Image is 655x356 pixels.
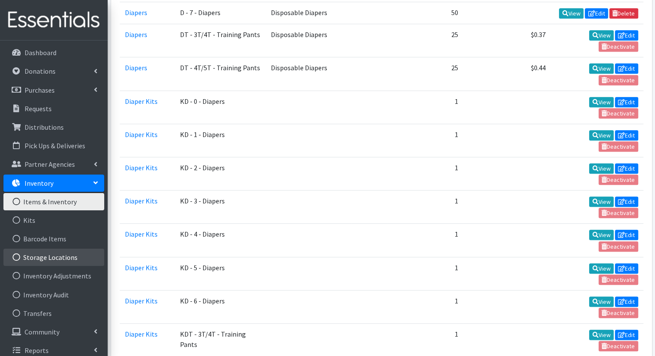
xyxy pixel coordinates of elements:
[3,212,104,229] a: Kits
[25,104,52,113] p: Requests
[25,86,55,94] p: Purchases
[25,67,56,75] p: Donations
[175,124,266,157] td: KD - 1 - Diapers
[388,57,464,91] td: 25
[125,163,158,172] a: Diaper Kits
[25,123,64,131] p: Distributions
[615,163,638,174] a: Edit
[589,297,614,307] a: View
[175,24,266,57] td: DT - 3T/4T - Training Pants
[125,263,158,272] a: Diaper Kits
[388,2,464,24] td: 50
[125,63,147,72] a: Diapers
[388,224,464,257] td: 1
[388,190,464,224] td: 1
[3,100,104,117] a: Requests
[589,163,614,174] a: View
[3,305,104,322] a: Transfers
[266,57,351,91] td: Disposable Diapers
[175,257,266,290] td: KD - 5 - Diapers
[3,249,104,266] a: Storage Locations
[585,8,608,19] a: Edit
[3,267,104,284] a: Inventory Adjustments
[3,323,104,340] a: Community
[589,30,614,41] a: View
[125,230,158,238] a: Diaper Kits
[175,157,266,190] td: KD - 2 - Diapers
[25,328,59,336] p: Community
[615,330,638,340] a: Edit
[559,8,584,19] a: View
[3,44,104,61] a: Dashboard
[25,346,49,355] p: Reports
[175,57,266,91] td: DT - 4T/5T - Training Pants
[3,137,104,154] a: Pick Ups & Deliveries
[388,124,464,157] td: 1
[388,257,464,290] td: 1
[388,157,464,190] td: 1
[589,97,614,107] a: View
[3,175,104,192] a: Inventory
[175,2,266,24] td: D - 7 - Diapers
[609,8,638,19] a: Delete
[175,224,266,257] td: KD - 4 - Diapers
[615,30,638,41] a: Edit
[388,91,464,124] td: 1
[125,30,147,39] a: Diapers
[589,130,614,141] a: View
[125,8,147,17] a: Diapers
[175,91,266,124] td: KD - 0 - Diapers
[615,197,638,207] a: Edit
[125,197,158,205] a: Diaper Kits
[589,330,614,340] a: View
[25,48,56,57] p: Dashboard
[463,57,551,91] td: $0.44
[25,179,53,187] p: Inventory
[589,197,614,207] a: View
[266,2,351,24] td: Disposable Diapers
[3,156,104,173] a: Partner Agencies
[175,190,266,224] td: KD - 3 - Diapers
[388,24,464,57] td: 25
[125,330,158,338] a: Diaper Kits
[3,286,104,303] a: Inventory Audit
[388,290,464,323] td: 1
[615,297,638,307] a: Edit
[3,230,104,247] a: Barcode Items
[125,297,158,305] a: Diaper Kits
[3,119,104,136] a: Distributions
[615,263,638,274] a: Edit
[266,24,351,57] td: Disposable Diapers
[615,130,638,141] a: Edit
[615,63,638,74] a: Edit
[25,160,75,169] p: Partner Agencies
[125,97,158,106] a: Diaper Kits
[3,81,104,99] a: Purchases
[25,141,85,150] p: Pick Ups & Deliveries
[615,97,638,107] a: Edit
[589,263,614,274] a: View
[125,130,158,139] a: Diaper Kits
[589,63,614,74] a: View
[3,6,104,34] img: HumanEssentials
[175,290,266,323] td: KD - 6 - Diapers
[3,193,104,210] a: Items & Inventory
[615,230,638,240] a: Edit
[3,62,104,80] a: Donations
[463,24,551,57] td: $0.37
[589,230,614,240] a: View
